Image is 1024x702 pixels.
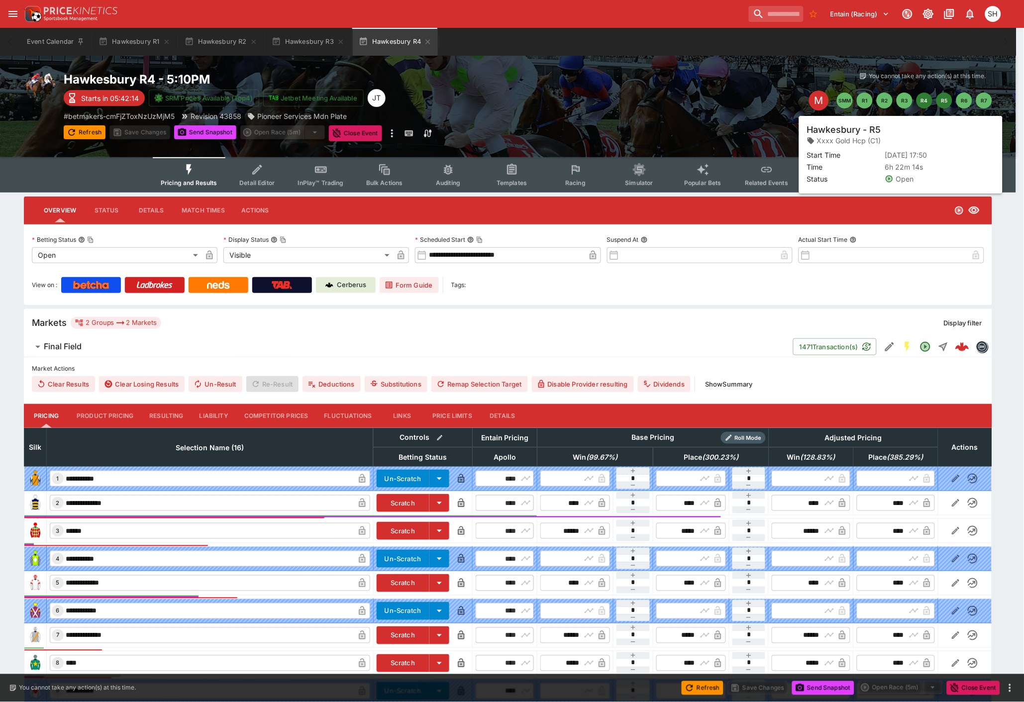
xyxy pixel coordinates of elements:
[247,111,347,121] div: Pioneer Services Mdn Plate
[239,179,275,187] span: Detail Editor
[936,93,952,108] button: R5
[75,317,157,329] div: 2 Groups 2 Markets
[240,125,325,139] div: split button
[910,128,935,139] p: Override
[809,91,829,110] div: Edit Meeting
[806,6,821,22] button: No Bookmarks
[952,337,972,357] a: 2f3b2128-4be0-45f3-80e2-25499d7b19c2
[436,179,460,187] span: Auditing
[266,28,351,56] button: Hawkesbury R3
[386,125,398,141] button: more
[976,341,988,353] div: betmakers
[161,179,217,187] span: Pricing and Results
[938,428,992,466] th: Actions
[749,6,804,22] input: search
[32,317,67,328] h5: Markets
[985,6,1001,22] div: Scott Hunt
[55,475,61,482] span: 1
[27,575,43,591] img: runner 5
[877,93,893,108] button: R2
[899,338,917,356] button: SGM Enabled
[793,338,877,355] button: 1471Transaction(s)
[920,341,931,353] svg: Open
[54,632,61,639] span: 7
[497,179,527,187] span: Templates
[769,428,938,447] th: Adjusted Pricing
[920,5,937,23] button: Toggle light/dark mode
[223,235,269,244] p: Display Status
[32,247,202,263] div: Open
[233,199,278,222] button: Actions
[682,681,723,695] button: Refresh
[976,93,992,108] button: R7
[22,4,42,24] img: PriceKinetics Logo
[27,603,43,619] img: runner 6
[377,654,430,672] button: Scratch
[792,681,854,695] button: Send Snapshot
[189,376,242,392] span: Un-Result
[373,428,473,447] th: Controls
[977,341,988,352] img: betmakers
[731,434,766,442] span: Roll Mode
[368,89,386,107] div: Josh Tanner
[174,125,236,139] button: Send Snapshot
[480,404,525,428] button: Details
[246,376,299,392] span: Re-Result
[149,90,259,106] button: SRM Prices Available (Top4)
[32,361,984,376] label: Market Actions
[837,93,992,108] nav: pagination navigation
[32,376,95,392] button: Clear Results
[956,93,972,108] button: R6
[24,428,47,466] th: Silk
[625,179,653,187] span: Simulator
[54,607,62,614] span: 6
[263,90,364,106] button: Jetbet Meeting Available
[353,28,438,56] button: Hawkesbury R4
[36,199,84,222] button: Overview
[377,522,430,540] button: Scratch
[887,451,923,463] em: ( 385.29 %)
[136,281,173,289] img: Ladbrokes
[377,494,430,512] button: Scratch
[269,93,279,103] img: jetbet-logo.svg
[956,128,988,139] p: Auto-Save
[81,93,139,103] p: Starts in 05:42:14
[192,404,236,428] button: Liability
[377,550,430,568] button: Un-Scratch
[236,404,316,428] button: Competitor Prices
[54,660,62,667] span: 8
[684,179,721,187] span: Popular Bets
[857,93,873,108] button: R1
[934,338,952,356] button: Straight
[982,3,1004,25] button: Scott Hunt
[532,376,634,392] button: Disable Provider resulting
[27,471,43,487] img: runner 1
[377,470,430,488] button: Un-Scratch
[961,5,979,23] button: Notifications
[938,315,988,331] button: Display filter
[27,551,43,567] img: runner 4
[415,235,465,244] p: Scheduled Start
[837,93,853,108] button: SMM
[280,236,287,243] button: Copy To Clipboard
[24,404,69,428] button: Pricing
[325,281,333,289] img: Cerberus
[638,376,691,392] button: Dividends
[380,404,424,428] button: Links
[431,376,528,392] button: Remap Selection Target
[64,111,175,121] p: Copy To Clipboard
[174,199,233,222] button: Match Times
[433,431,446,444] button: Bulk edit
[565,179,586,187] span: Racing
[955,340,969,354] img: logo-cerberus--red.svg
[64,72,528,87] h2: Copy To Clipboard
[93,28,176,56] button: Hawkesbury R1
[846,126,992,141] div: Start From
[19,684,136,693] p: You cannot take any action(s) at this time.
[897,93,913,108] button: R3
[824,6,896,22] button: Select Tenant
[329,125,382,141] button: Close Event
[27,655,43,671] img: runner 8
[32,277,57,293] label: View on :
[21,28,91,56] button: Event Calendar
